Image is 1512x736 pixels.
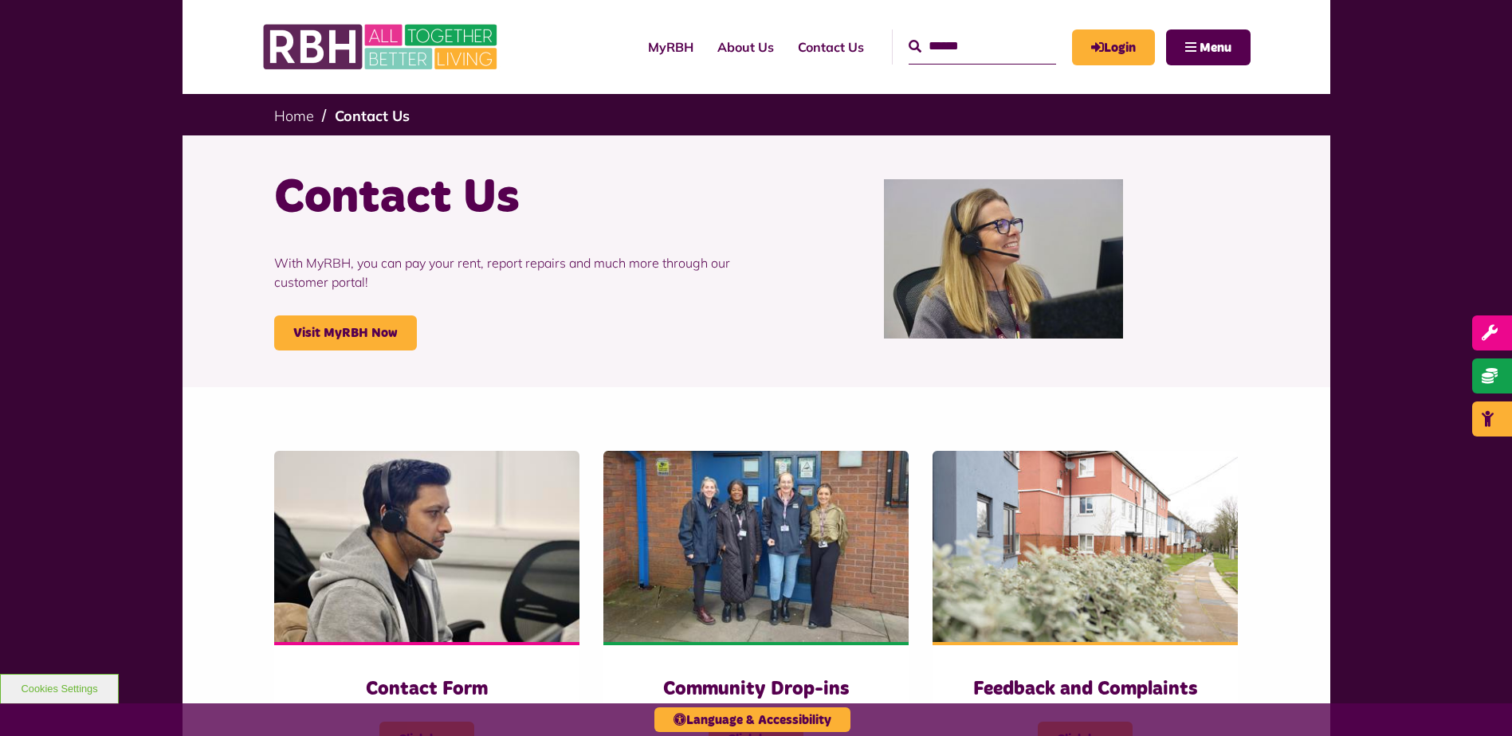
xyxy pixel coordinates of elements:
[654,707,850,732] button: Language & Accessibility
[306,677,548,702] h3: Contact Form
[335,107,410,125] a: Contact Us
[1440,664,1512,736] iframe: Netcall Web Assistant for live chat
[636,25,705,69] a: MyRBH
[964,677,1206,702] h3: Feedback and Complaints
[786,25,876,69] a: Contact Us
[603,451,909,642] img: Heywood Drop In 2024
[884,179,1123,339] img: Contact Centre February 2024 (1)
[705,25,786,69] a: About Us
[933,451,1238,642] img: SAZMEDIA RBH 22FEB24 97
[274,229,744,315] p: With MyRBH, you can pay your rent, report repairs and much more through our customer portal!
[635,677,877,702] h3: Community Drop-ins
[274,167,744,229] h1: Contact Us
[1166,29,1251,65] button: Navigation
[274,451,579,642] img: Contact Centre February 2024 (4)
[1200,41,1231,54] span: Menu
[262,16,501,78] img: RBH
[274,107,314,125] a: Home
[274,315,417,350] a: Visit MyRBH Now
[1072,29,1155,65] a: MyRBH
